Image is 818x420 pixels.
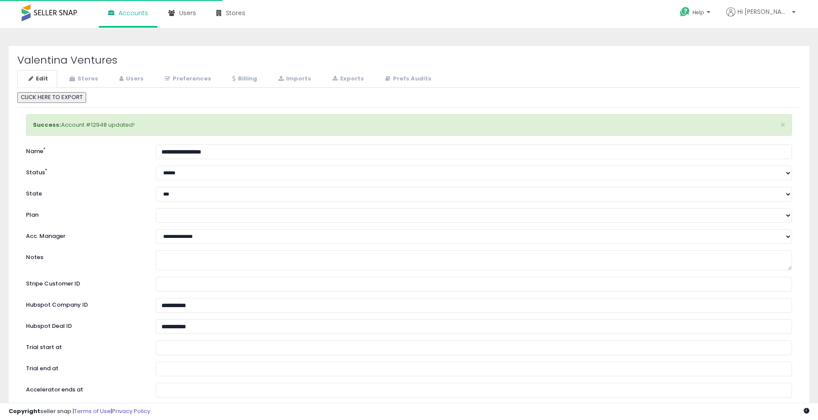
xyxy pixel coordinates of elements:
label: Hubspot Deal ID [19,319,149,330]
span: Help [692,9,704,16]
label: Trial start at [19,340,149,352]
label: Stripe Customer ID [19,277,149,288]
a: Stores [58,70,107,88]
button: × [780,120,786,129]
a: Users [108,70,153,88]
a: Imports [267,70,320,88]
label: Trial end at [19,362,149,373]
button: CLICK HERE TO EXPORT [17,92,86,103]
span: Hi [PERSON_NAME] [737,7,789,16]
a: Edit [17,70,57,88]
a: Billing [221,70,266,88]
label: Plan [19,208,149,219]
label: Status [19,166,149,177]
a: Privacy Policy [112,407,150,415]
label: Hubspot Company ID [19,298,149,309]
div: seller snap | | [9,407,150,416]
a: Prefs Audits [374,70,441,88]
h2: Valentina Ventures [17,55,801,66]
label: State [19,187,149,198]
div: Account #12948 updated! [26,114,792,136]
strong: Success: [33,121,61,129]
a: Exports [321,70,373,88]
span: Accounts [119,9,148,17]
label: Acc. Manager [19,229,149,240]
span: Users [179,9,196,17]
strong: Copyright [9,407,40,415]
a: Terms of Use [74,407,111,415]
label: Accelerator ends at [19,383,149,394]
label: Notes [19,250,149,262]
a: Preferences [154,70,220,88]
i: Get Help [680,6,690,17]
label: Name [19,144,149,156]
span: Stores [226,9,245,17]
a: Hi [PERSON_NAME] [726,7,795,27]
